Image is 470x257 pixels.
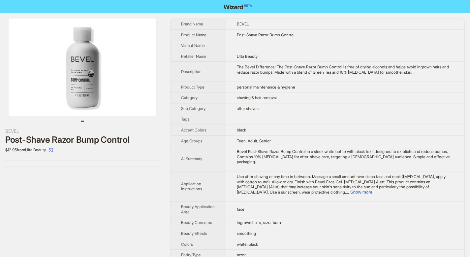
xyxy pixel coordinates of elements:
[181,69,202,74] span: Description
[237,85,295,90] span: personal maintenance & hygiene
[350,190,372,195] button: Expand
[181,181,202,192] span: Application Instructions
[5,135,160,145] div: Post-Shave Razor Bump Control
[181,220,212,225] span: Beauty Concerns
[181,156,202,161] span: Ai Summary
[237,21,249,26] span: BEVEL
[237,138,271,143] span: Teen, Adult, Senior
[181,21,203,26] span: Brand Name
[9,18,156,116] img: Post-Shave Razor Bump Control image 1
[181,231,207,236] span: Beauty Effects
[237,54,258,59] span: Ulta Beauty
[237,64,454,75] div: The Bevel Difference: The Post-Shave Razor Bump Control is free of drying alcohols and helps avoi...
[237,95,277,100] span: shaving & hair removal
[237,128,246,132] span: black
[181,106,205,111] span: Sub Category
[237,174,446,195] span: Use after shaving or any time in between. Massage a small amount over clean face and neck ([MEDIC...
[237,231,256,236] span: smoothing
[49,148,53,152] span: select
[5,128,160,135] div: BEVEL
[81,121,84,122] button: Go to slide 1
[237,149,454,165] div: Bevel Post-Shave Razor Bump Control in a sleek white bottle with black text, designed to exfoliat...
[181,128,206,132] span: Accent Colors
[181,95,198,100] span: Category
[181,117,189,122] span: Tags
[237,207,244,212] span: face
[181,85,204,90] span: Product Type
[237,32,295,37] span: Post-Shave Razor Bump Control
[181,43,205,48] span: Variant Name
[5,145,160,155] div: $12.95 from Ulta Beauty
[237,106,259,111] span: after shaves
[181,204,215,214] span: Beauty Application Area
[181,138,203,143] span: Age Groups
[237,220,281,225] span: ingrown hairs, razor burn
[237,174,454,195] div: Use after shaving or any time in between. Massage a small amount over clean face and neck (for se...
[181,54,206,59] span: Retailer Name
[237,242,258,247] span: white, black
[346,190,349,195] span: ...
[181,32,206,37] span: Product Name
[181,242,193,247] span: Colors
